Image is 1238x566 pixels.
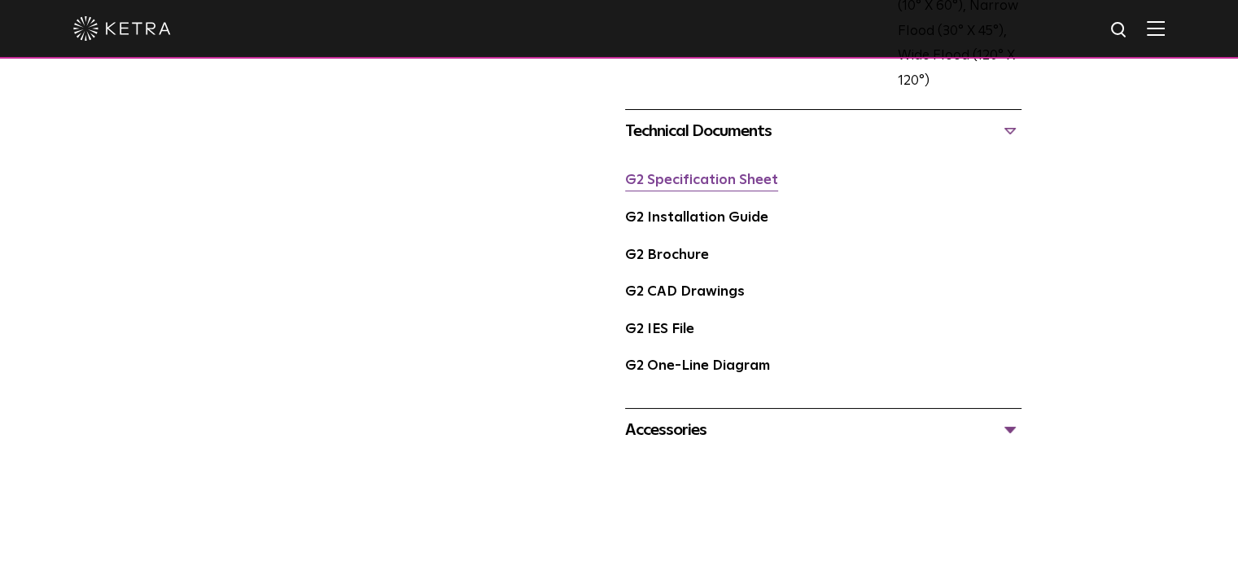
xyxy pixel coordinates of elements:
[625,285,745,299] a: G2 CAD Drawings
[625,359,770,373] a: G2 One-Line Diagram
[625,211,768,225] a: G2 Installation Guide
[1109,20,1130,41] img: search icon
[625,248,709,262] a: G2 Brochure
[625,322,694,336] a: G2 IES File
[625,417,1021,443] div: Accessories
[73,16,171,41] img: ketra-logo-2019-white
[625,173,778,187] a: G2 Specification Sheet
[625,118,1021,144] div: Technical Documents
[1147,20,1165,36] img: Hamburger%20Nav.svg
